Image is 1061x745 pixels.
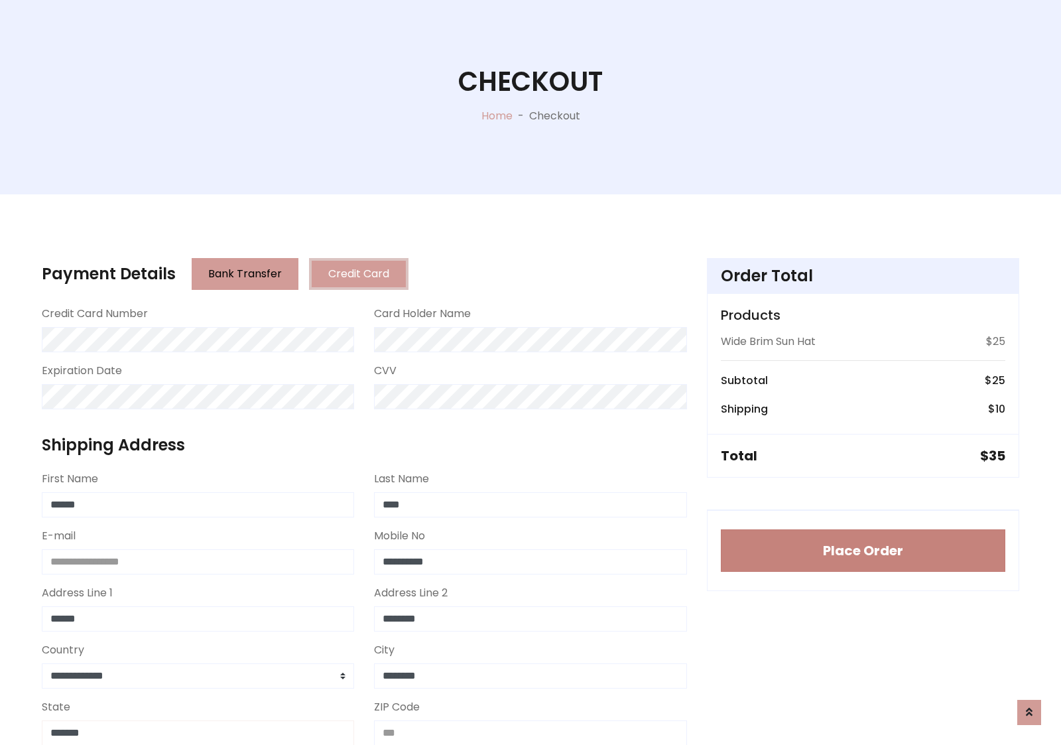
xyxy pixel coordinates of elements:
[374,642,395,658] label: City
[42,363,122,379] label: Expiration Date
[721,267,1005,286] h4: Order Total
[458,66,603,98] h1: Checkout
[309,258,408,290] button: Credit Card
[721,529,1005,572] button: Place Order
[721,334,816,350] p: Wide Brim Sun Hat
[42,471,98,487] label: First Name
[721,374,768,387] h6: Subtotal
[42,642,84,658] label: Country
[374,363,397,379] label: CVV
[42,436,687,455] h4: Shipping Address
[374,471,429,487] label: Last Name
[980,448,1005,464] h5: $
[374,306,471,322] label: Card Holder Name
[42,585,113,601] label: Address Line 1
[374,528,425,544] label: Mobile No
[481,108,513,123] a: Home
[374,699,420,715] label: ZIP Code
[985,374,1005,387] h6: $
[529,108,580,124] p: Checkout
[374,585,448,601] label: Address Line 2
[721,448,757,464] h5: Total
[986,334,1005,350] p: $25
[721,307,1005,323] h5: Products
[989,446,1005,465] span: 35
[992,373,1005,388] span: 25
[42,306,148,322] label: Credit Card Number
[721,403,768,415] h6: Shipping
[42,528,76,544] label: E-mail
[995,401,1005,417] span: 10
[988,403,1005,415] h6: $
[192,258,298,290] button: Bank Transfer
[42,699,70,715] label: State
[42,265,176,284] h4: Payment Details
[513,108,529,124] p: -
